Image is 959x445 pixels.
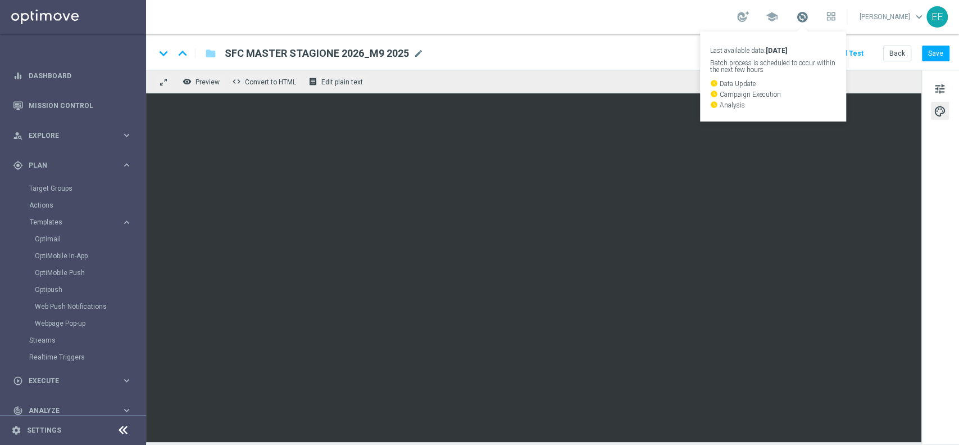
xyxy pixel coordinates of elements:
[934,82,946,96] span: tune
[35,251,117,260] a: OptiMobile In-App
[710,79,836,87] p: Data Update
[35,298,145,315] div: Web Push Notifications
[13,406,23,416] i: track_changes
[13,131,121,141] div: Explore
[35,285,117,294] a: Optipush
[29,132,121,139] span: Explore
[710,79,718,87] i: watch_later
[13,406,121,416] div: Analyze
[29,214,145,332] div: Templates
[12,131,133,140] button: person_search Explore keyboard_arrow_right
[29,201,117,210] a: Actions
[121,217,132,228] i: keyboard_arrow_right
[245,78,296,86] span: Convert to HTML
[35,319,117,328] a: Webpage Pop-up
[121,375,132,386] i: keyboard_arrow_right
[205,47,216,60] i: folder
[29,197,145,214] div: Actions
[30,219,121,226] div: Templates
[204,44,217,62] button: folder
[35,231,145,248] div: Optimail
[29,61,132,91] a: Dashboard
[225,47,409,60] span: SFC MASTER STAGIONE 2026_M9 2025
[710,90,836,98] p: Campaign Execution
[29,180,145,197] div: Target Groups
[931,102,949,120] button: palette
[858,8,926,25] a: [PERSON_NAME]keyboard_arrow_down
[922,46,949,61] button: Save
[926,6,948,28] div: EE
[29,407,121,414] span: Analyze
[13,71,23,81] i: equalizer
[196,78,220,86] span: Preview
[12,161,133,170] button: gps_fixed Plan keyboard_arrow_right
[710,47,836,54] p: Last available data:
[766,11,778,23] span: school
[308,77,317,86] i: receipt
[13,376,121,386] div: Execute
[13,160,121,170] div: Plan
[795,8,810,26] a: Last available data:[DATE] Batch process is scheduled to occur within the next few hours watch_la...
[934,104,946,119] span: palette
[29,332,145,349] div: Streams
[29,91,132,120] a: Mission Control
[13,376,23,386] i: play_circle_outline
[174,45,191,62] i: keyboard_arrow_up
[12,101,133,110] button: Mission Control
[232,77,241,86] span: code
[306,74,368,89] button: receipt Edit plain text
[829,46,865,61] button: Send Test
[29,353,117,362] a: Realtime Triggers
[35,315,145,332] div: Webpage Pop-up
[30,219,110,226] span: Templates
[35,268,117,277] a: OptiMobile Push
[35,281,145,298] div: Optipush
[710,60,836,73] p: Batch process is scheduled to occur within the next few hours
[710,90,718,98] i: watch_later
[766,47,787,55] strong: [DATE]
[121,405,132,416] i: keyboard_arrow_right
[710,101,836,109] p: Analysis
[12,376,133,385] button: play_circle_outline Execute keyboard_arrow_right
[710,101,718,109] i: watch_later
[29,349,145,366] div: Realtime Triggers
[35,248,145,264] div: OptiMobile In-App
[13,91,132,120] div: Mission Control
[121,130,132,141] i: keyboard_arrow_right
[27,427,61,434] a: Settings
[180,74,225,89] button: remove_red_eye Preview
[413,48,424,59] span: mode_edit
[13,160,23,170] i: gps_fixed
[913,11,925,23] span: keyboard_arrow_down
[29,336,117,345] a: Streams
[121,160,132,170] i: keyboard_arrow_right
[35,302,117,311] a: Web Push Notifications
[931,79,949,97] button: tune
[29,184,117,193] a: Target Groups
[321,78,363,86] span: Edit plain text
[13,61,132,91] div: Dashboard
[13,131,23,141] i: person_search
[11,425,21,435] i: settings
[35,235,117,244] a: Optimail
[12,71,133,80] button: equalizer Dashboard
[883,46,911,61] button: Back
[183,77,192,86] i: remove_red_eye
[29,377,121,384] span: Execute
[29,218,133,227] button: Templates keyboard_arrow_right
[35,264,145,281] div: OptiMobile Push
[155,45,172,62] i: keyboard_arrow_down
[12,406,133,415] button: track_changes Analyze keyboard_arrow_right
[229,74,301,89] button: code Convert to HTML
[29,162,121,169] span: Plan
